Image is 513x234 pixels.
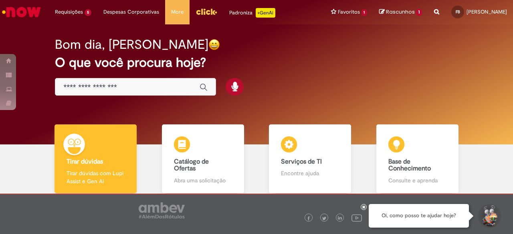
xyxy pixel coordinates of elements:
[477,204,501,228] button: Iniciar Conversa de Suporte
[55,38,208,52] h2: Bom dia, [PERSON_NAME]
[196,6,217,18] img: click_logo_yellow_360x200.png
[322,216,326,220] img: logo_footer_twitter.png
[67,158,103,166] b: Tirar dúvidas
[338,8,360,16] span: Favoritos
[467,8,507,15] span: [PERSON_NAME]
[139,202,185,218] img: logo_footer_ambev_rotulo_gray.png
[171,8,184,16] span: More
[67,169,125,185] p: Tirar dúvidas com Lupi Assist e Gen Ai
[85,9,91,16] span: 5
[456,9,460,14] span: FB
[42,124,149,194] a: Tirar dúvidas Tirar dúvidas com Lupi Assist e Gen Ai
[174,176,232,184] p: Abra uma solicitação
[55,8,83,16] span: Requisições
[1,4,42,20] img: ServiceNow
[174,158,209,173] b: Catálogo de Ofertas
[351,212,362,223] img: logo_footer_youtube.png
[338,216,342,221] img: logo_footer_linkedin.png
[149,124,257,194] a: Catálogo de Ofertas Abra uma solicitação
[379,8,422,16] a: Rascunhos
[386,8,415,16] span: Rascunhos
[388,176,446,184] p: Consulte e aprenda
[388,158,431,173] b: Base de Conhecimento
[307,216,311,220] img: logo_footer_facebook.png
[369,204,469,228] div: Oi, como posso te ajudar hoje?
[256,124,364,194] a: Serviços de TI Encontre ajuda
[229,8,275,18] div: Padroniza
[256,8,275,18] p: +GenAi
[281,169,339,177] p: Encontre ajuda
[281,158,322,166] b: Serviços de TI
[208,39,220,50] img: happy-face.png
[362,9,368,16] span: 1
[364,124,471,194] a: Base de Conhecimento Consulte e aprenda
[103,8,159,16] span: Despesas Corporativas
[55,56,458,70] h2: O que você procura hoje?
[416,9,422,16] span: 1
